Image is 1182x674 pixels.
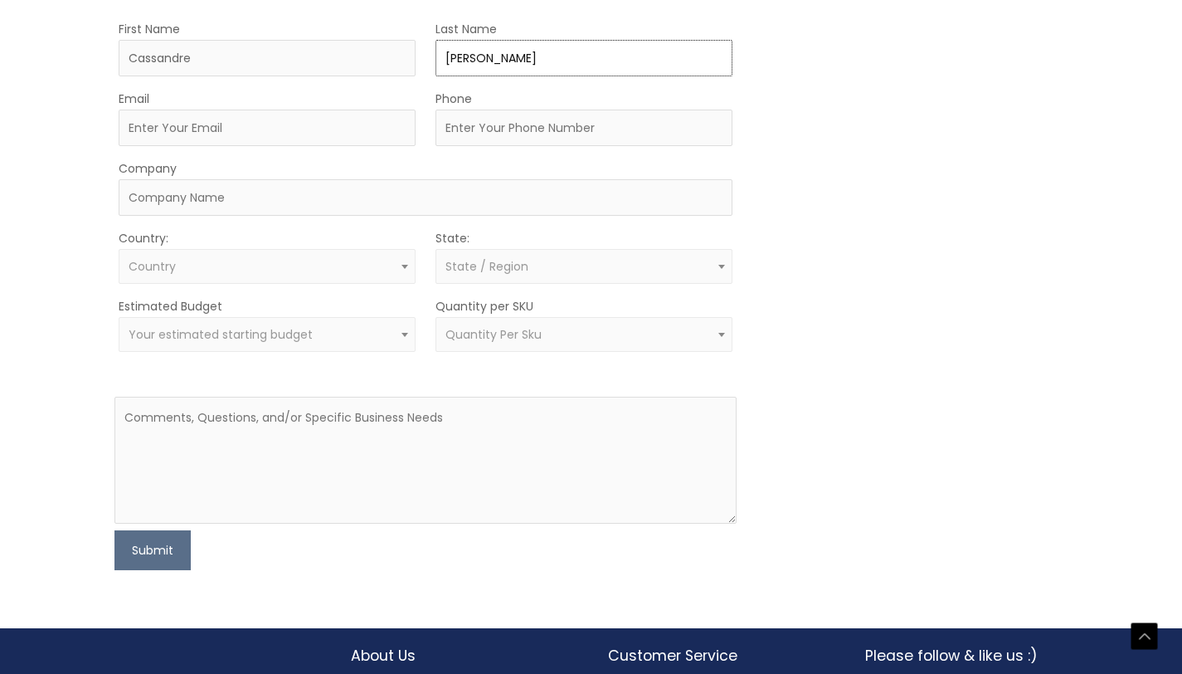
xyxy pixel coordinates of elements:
input: Last Name [435,40,732,76]
span: State / Region [445,258,528,275]
h2: Please follow & like us :) [865,645,1089,667]
input: Company Name [119,179,732,216]
label: Company [119,158,177,179]
label: State: [435,227,469,249]
span: Your estimated starting budget [129,326,313,343]
input: Enter Your Email [119,110,416,146]
h2: About Us [351,645,575,667]
input: First Name [119,40,416,76]
span: Quantity Per Sku [445,326,542,343]
input: Enter Your Phone Number [435,110,732,146]
label: Phone [435,88,472,110]
button: Submit [114,530,191,570]
label: Email [119,88,149,110]
label: Quantity per SKU [435,295,533,317]
label: Last Name [435,18,497,40]
span: Country [129,258,176,275]
label: Country: [119,227,168,249]
label: First Name [119,18,180,40]
h2: Customer Service [608,645,832,667]
label: Estimated Budget [119,295,222,317]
